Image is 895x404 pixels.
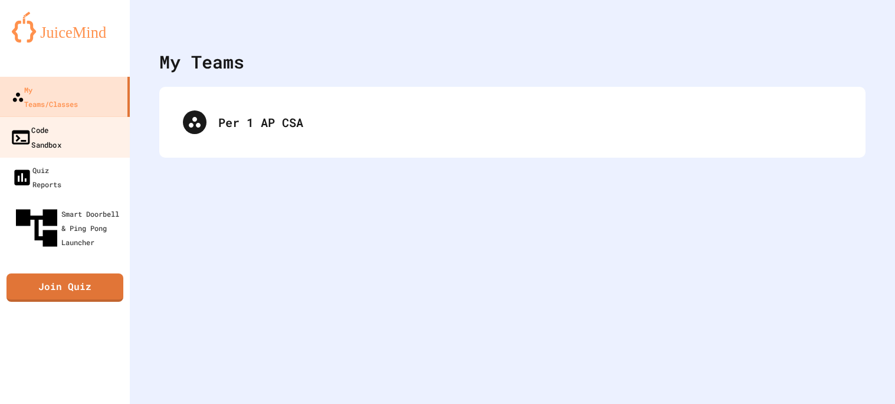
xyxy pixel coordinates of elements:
div: Per 1 AP CSA [171,99,854,146]
div: My Teams/Classes [12,83,78,111]
div: My Teams [159,48,244,75]
img: logo-orange.svg [12,12,118,43]
div: Smart Doorbell & Ping Pong Launcher [12,203,125,253]
div: Code Sandbox [10,122,61,151]
div: Quiz Reports [12,163,61,191]
a: Join Quiz [6,273,123,302]
div: Per 1 AP CSA [218,113,842,131]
